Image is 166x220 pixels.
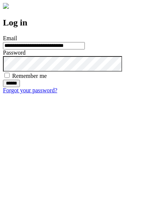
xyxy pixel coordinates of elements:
label: Password [3,49,25,56]
label: Email [3,35,17,41]
h2: Log in [3,18,163,28]
img: logo-4e3dc11c47720685a147b03b5a06dd966a58ff35d612b21f08c02c0306f2b779.png [3,3,9,9]
a: Forgot your password? [3,87,57,93]
label: Remember me [12,73,47,79]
